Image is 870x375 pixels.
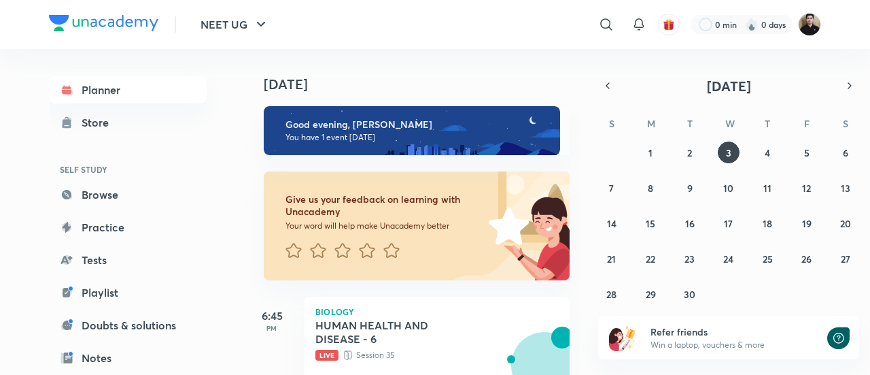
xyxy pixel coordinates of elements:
[687,182,693,195] abbr: September 9, 2025
[264,106,560,155] img: evening
[648,182,653,195] abbr: September 8, 2025
[756,212,778,234] button: September 18, 2025
[601,248,623,270] button: September 21, 2025
[609,182,614,195] abbr: September 7, 2025
[646,252,655,265] abbr: September 22, 2025
[606,288,616,301] abbr: September 28, 2025
[285,132,548,143] p: You have 1 event [DATE]
[841,182,850,195] abbr: September 13, 2025
[646,217,655,230] abbr: September 15, 2025
[763,252,773,265] abbr: September 25, 2025
[640,177,661,199] button: September 8, 2025
[640,212,661,234] button: September 15, 2025
[763,217,772,230] abbr: September 18, 2025
[796,142,818,163] button: September 5, 2025
[82,114,117,131] div: Store
[765,117,770,130] abbr: Thursday
[650,339,818,351] p: Win a laptop, vouchers & more
[49,246,207,274] a: Tests
[285,193,484,218] h6: Give us your feedback on learning with Unacademy
[647,117,655,130] abbr: Monday
[49,15,158,35] a: Company Logo
[679,212,701,234] button: September 16, 2025
[658,14,680,35] button: avatar
[679,177,701,199] button: September 9, 2025
[801,252,812,265] abbr: September 26, 2025
[663,18,675,31] img: avatar
[687,146,692,159] abbr: September 2, 2025
[245,308,299,324] h5: 6:45
[49,312,207,339] a: Doubts & solutions
[685,217,695,230] abbr: September 16, 2025
[763,182,771,195] abbr: September 11, 2025
[756,248,778,270] button: September 25, 2025
[607,252,616,265] abbr: September 21, 2025
[723,252,733,265] abbr: September 24, 2025
[315,350,338,361] span: Live
[49,279,207,306] a: Playlist
[442,172,570,280] img: feedback_image
[756,142,778,163] button: September 4, 2025
[723,182,733,195] abbr: September 10, 2025
[835,142,856,163] button: September 6, 2025
[718,248,739,270] button: September 24, 2025
[315,308,559,316] p: Biology
[687,117,693,130] abbr: Tuesday
[49,15,158,31] img: Company Logo
[841,252,850,265] abbr: September 27, 2025
[601,177,623,199] button: September 7, 2025
[648,146,652,159] abbr: September 1, 2025
[804,117,810,130] abbr: Friday
[718,142,739,163] button: September 3, 2025
[840,217,851,230] abbr: September 20, 2025
[724,217,733,230] abbr: September 17, 2025
[835,248,856,270] button: September 27, 2025
[245,324,299,332] p: PM
[718,177,739,199] button: September 10, 2025
[49,214,207,241] a: Practice
[684,288,695,301] abbr: September 30, 2025
[718,212,739,234] button: September 17, 2025
[192,11,277,38] button: NEET UG
[796,212,818,234] button: September 19, 2025
[707,77,751,95] span: [DATE]
[679,283,701,305] button: September 30, 2025
[756,177,778,199] button: September 11, 2025
[835,212,856,234] button: September 20, 2025
[726,146,731,159] abbr: September 3, 2025
[49,344,207,372] a: Notes
[745,18,759,31] img: streak
[765,146,770,159] abbr: September 4, 2025
[843,146,848,159] abbr: September 6, 2025
[640,248,661,270] button: September 22, 2025
[617,76,840,95] button: [DATE]
[796,177,818,199] button: September 12, 2025
[640,283,661,305] button: September 29, 2025
[264,76,583,93] h4: [DATE]
[798,13,821,36] img: Maneesh Kumar Sharma
[609,117,614,130] abbr: Sunday
[609,324,636,351] img: referral
[315,319,485,346] h5: HUMAN HEALTH AND DISEASE - 6
[679,142,701,163] button: September 2, 2025
[646,288,656,301] abbr: September 29, 2025
[285,221,484,231] p: Your word will help make Unacademy better
[49,158,207,181] h6: SELF STUDY
[640,142,661,163] button: September 1, 2025
[607,217,616,230] abbr: September 14, 2025
[749,322,855,360] iframe: Help widget launcher
[843,117,848,130] abbr: Saturday
[49,109,207,136] a: Store
[684,252,695,265] abbr: September 23, 2025
[650,325,818,339] h6: Refer friends
[804,146,810,159] abbr: September 5, 2025
[835,177,856,199] button: September 13, 2025
[679,248,701,270] button: September 23, 2025
[725,117,735,130] abbr: Wednesday
[802,182,811,195] abbr: September 12, 2025
[285,118,548,131] h6: Good evening, [PERSON_NAME]
[315,348,529,362] p: Session 35
[601,212,623,234] button: September 14, 2025
[802,217,812,230] abbr: September 19, 2025
[796,248,818,270] button: September 26, 2025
